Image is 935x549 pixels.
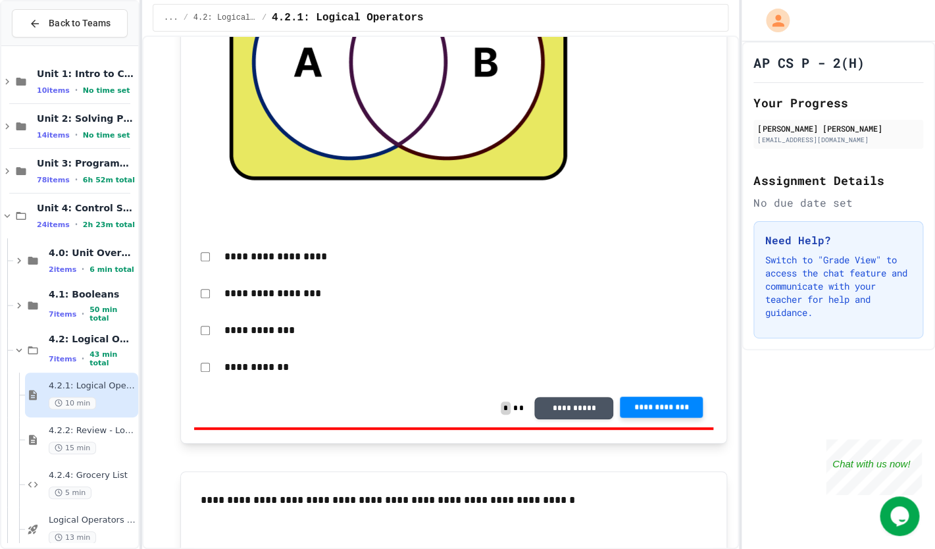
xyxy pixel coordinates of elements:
span: • [75,174,78,185]
span: 13 min [49,531,96,544]
span: 5 min [49,486,91,499]
div: [PERSON_NAME] [PERSON_NAME] [757,122,919,134]
h2: Your Progress [753,93,923,112]
span: / [262,13,266,23]
h1: AP CS P - 2(H) [753,53,864,72]
span: Unit 1: Intro to Computer Science [37,68,136,80]
span: 4.2.4: Grocery List [49,470,136,481]
iframe: chat widget [880,496,922,536]
span: Logical Operators - Quiz [49,515,136,526]
span: 2h 23m total [83,221,135,229]
span: 4.2: Logical Operators [49,333,136,345]
span: 50 min total [89,305,136,323]
span: • [82,309,84,319]
div: My Account [752,5,793,36]
span: 43 min total [89,350,136,367]
div: [EMAIL_ADDRESS][DOMAIN_NAME] [757,135,919,145]
span: 4.2.2: Review - Logical Operators [49,425,136,436]
span: • [75,219,78,230]
span: / [184,13,188,23]
span: • [75,130,78,140]
span: 2 items [49,265,76,274]
span: No time set [83,86,130,95]
div: No due date set [753,195,923,211]
span: 14 items [37,131,70,140]
span: Back to Teams [49,16,110,30]
h3: Need Help? [765,232,912,248]
span: 7 items [49,310,76,319]
span: 7 items [49,355,76,363]
span: 4.2.1: Logical Operators [49,380,136,392]
p: Switch to "Grade View" to access the chat feature and communicate with your teacher for help and ... [765,253,912,319]
span: 4.0: Unit Overview [49,247,136,259]
span: 10 min [49,397,96,409]
iframe: chat widget [826,439,922,495]
span: • [82,264,84,274]
span: Unit 2: Solving Problems in Computer Science [37,113,136,124]
span: 10 items [37,86,70,95]
span: 24 items [37,221,70,229]
span: Unit 3: Programming with Python [37,157,136,169]
span: No time set [83,131,130,140]
span: • [82,353,84,364]
span: Unit 4: Control Structures [37,202,136,214]
span: 6h 52m total [83,176,135,184]
span: 78 items [37,176,70,184]
span: • [75,85,78,95]
span: 4.1: Booleans [49,288,136,300]
span: 4.2.1: Logical Operators [272,10,423,26]
h2: Assignment Details [753,171,923,190]
span: 15 min [49,442,96,454]
span: 4.2: Logical Operators [193,13,257,23]
span: 6 min total [89,265,134,274]
span: ... [164,13,178,23]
